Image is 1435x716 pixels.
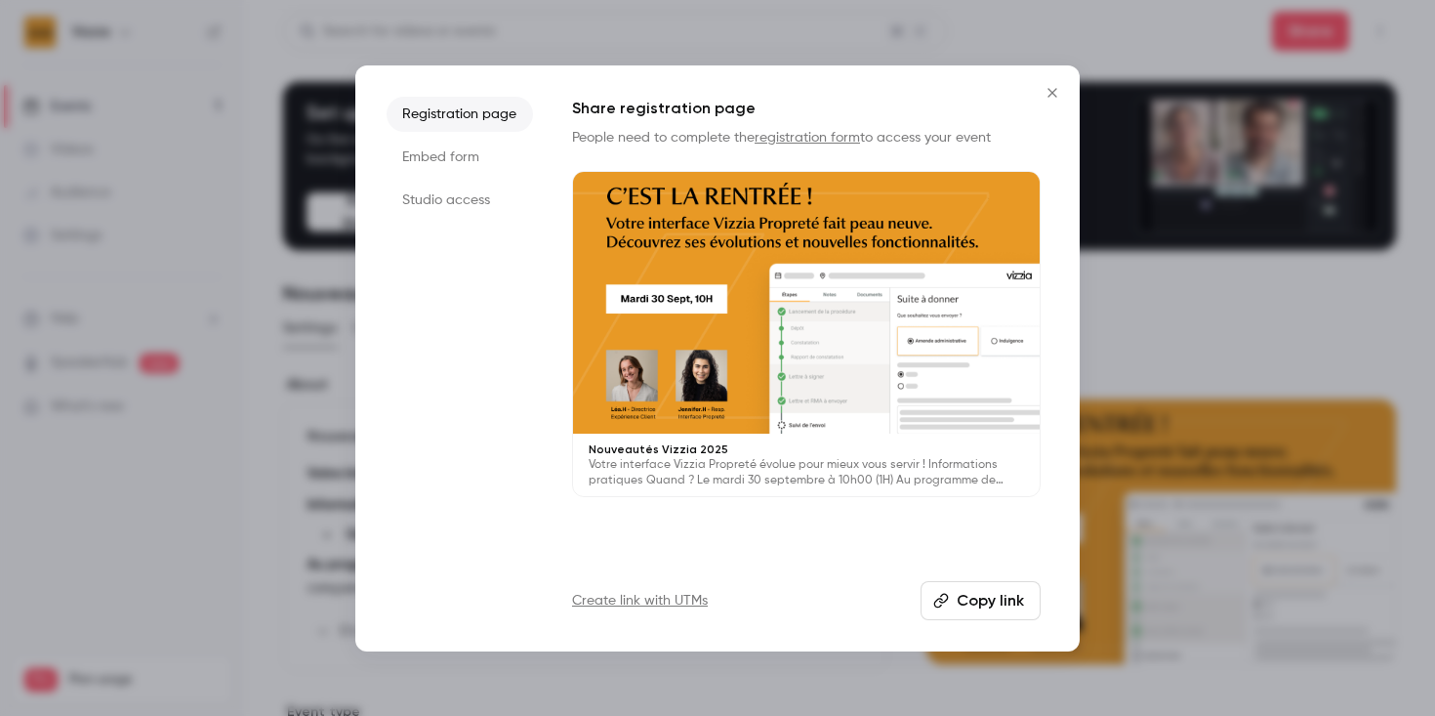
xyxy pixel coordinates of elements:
[387,183,533,218] li: Studio access
[387,140,533,175] li: Embed form
[921,581,1041,620] button: Copy link
[387,97,533,132] li: Registration page
[572,97,1041,120] h1: Share registration page
[572,591,708,611] a: Create link with UTMs
[1033,73,1072,112] button: Close
[589,442,1024,457] p: Nouveautés Vizzia 2025
[572,128,1041,147] p: People need to complete the to access your event
[755,131,860,145] a: registration form
[572,171,1041,498] a: Nouveautés Vizzia 2025Votre interface Vizzia Propreté évolue pour mieux vous servir ! Information...
[589,457,1024,488] p: Votre interface Vizzia Propreté évolue pour mieux vous servir ! Informations pratiques Quand ? Le...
